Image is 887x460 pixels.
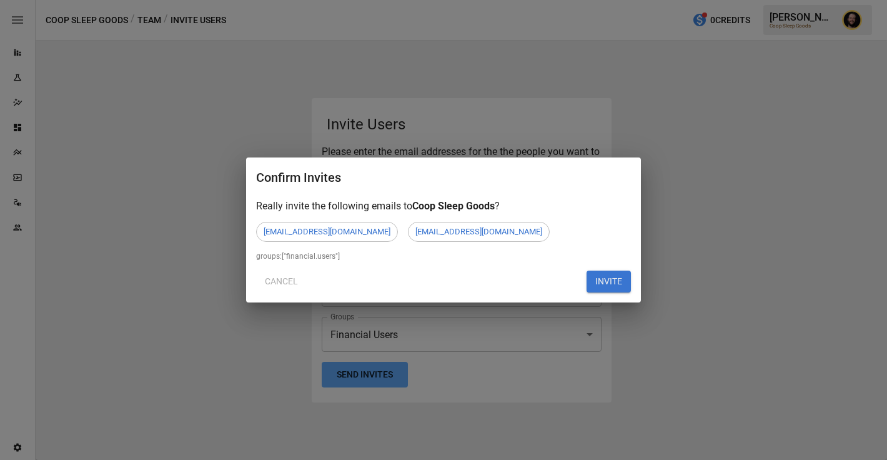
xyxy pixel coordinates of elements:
div: groups: ["financial.users"] [256,252,631,261]
span: Coop Sleep Goods [412,200,495,212]
span: [EMAIL_ADDRESS][DOMAIN_NAME] [409,227,549,236]
button: Cancel [256,271,307,293]
span: [EMAIL_ADDRESS][DOMAIN_NAME] [257,227,397,236]
button: INVITE [587,271,631,293]
div: Really invite the following emails to ? [256,200,631,212]
h2: Confirm Invites [256,167,631,200]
